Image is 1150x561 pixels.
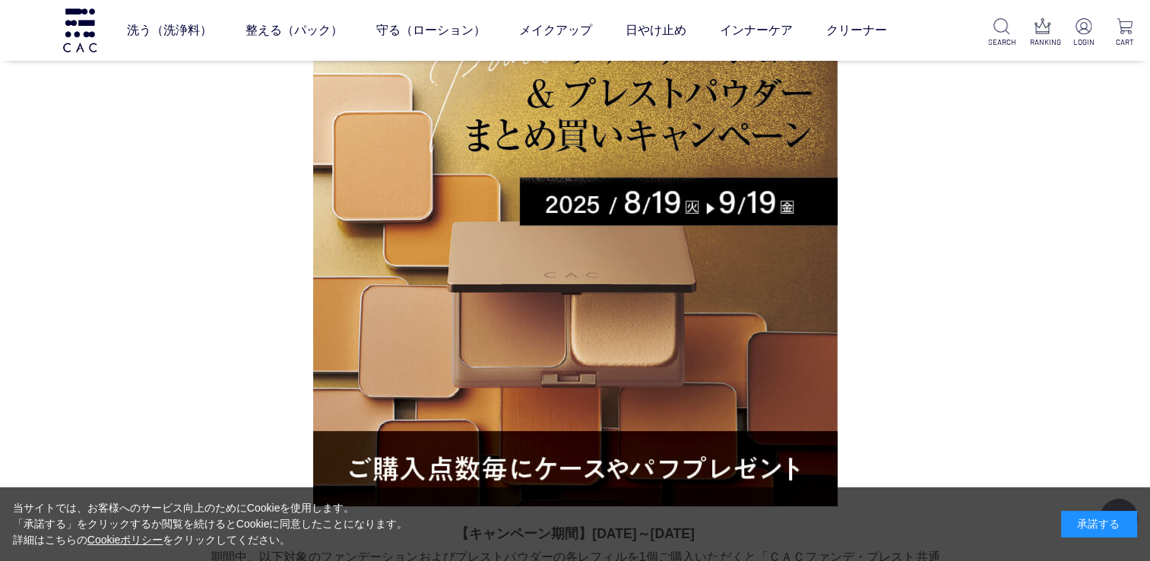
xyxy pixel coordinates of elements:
p: CART [1111,36,1138,48]
img: logo [61,8,99,52]
a: RANKING [1029,18,1056,48]
div: 当サイトでは、お客様へのサービス向上のためにCookieを使用します。 「承諾する」をクリックするか閲覧を続けるとCookieに同意したことになります。 詳細はこちらの をクリックしてください。 [13,500,408,548]
a: 洗う（洗浄料） [126,9,211,52]
a: インナーケア [719,9,792,52]
a: 整える（パック） [245,9,342,52]
a: クリーナー [825,9,886,52]
a: 日やけ止め [625,9,686,52]
p: LOGIN [1070,36,1097,48]
p: RANKING [1029,36,1056,48]
a: SEARCH [988,18,1015,48]
p: SEARCH [988,36,1015,48]
a: メイクアップ [518,9,591,52]
a: 守る（ローション） [375,9,485,52]
a: Cookieポリシー [87,534,163,546]
a: CART [1111,18,1138,48]
a: LOGIN [1070,18,1097,48]
div: 承諾する [1061,511,1137,537]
